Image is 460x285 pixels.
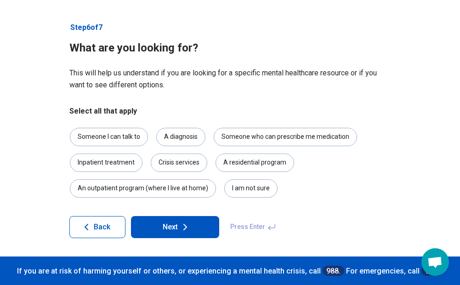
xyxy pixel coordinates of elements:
div: Someone I can talk to [70,128,148,146]
div: Open chat [421,248,449,276]
span: Press Enter [225,216,282,238]
div: Someone who can prescribe me medication [214,128,357,146]
div: A residential program [216,154,294,172]
button: Next [131,216,219,238]
legend: Select all that apply [69,106,137,117]
p: If you are at risk of harming yourself or others, or experiencing a mental health crisis, call Fo... [9,265,451,276]
div: Crisis services [151,154,207,172]
p: Step 6 of 7 [69,22,391,33]
a: 911. [421,265,443,276]
p: This will help us understand if you are looking for a specific mental healthcare resource or if y... [69,67,391,91]
h1: What are you looking for? [69,40,391,56]
a: 988. [323,265,344,276]
div: Inpatient treatment [70,154,142,172]
div: I am not sure [224,179,278,198]
div: An outpatient program (where I live at home) [70,179,216,198]
div: A diagnosis [156,128,205,146]
button: Back [69,216,125,238]
span: Back [94,223,110,231]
